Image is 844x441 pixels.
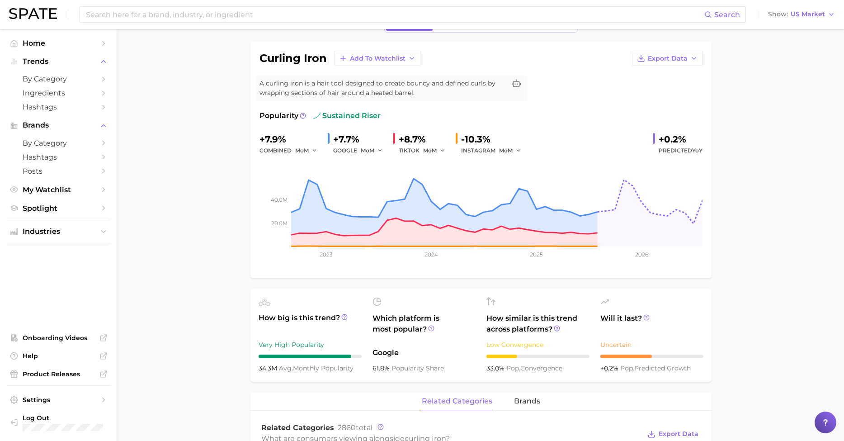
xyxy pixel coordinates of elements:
[23,57,95,66] span: Trends
[23,121,95,129] span: Brands
[648,55,688,62] span: Export Data
[23,185,95,194] span: My Watchlist
[486,339,589,350] div: Low Convergence
[23,396,95,404] span: Settings
[692,147,703,154] span: YoY
[23,153,95,161] span: Hashtags
[85,7,704,22] input: Search here for a brand, industry, or ingredient
[506,364,520,372] abbr: popularity index
[259,79,505,98] span: A curling iron is a hair tool designed to create bouncy and defined curls by wrapping sections of...
[7,100,110,114] a: Hashtags
[486,364,506,372] span: 33.0%
[259,339,362,350] div: Very High Popularity
[261,423,334,432] span: Related Categories
[259,364,279,372] span: 34.3m
[391,364,444,372] span: popularity share
[620,364,691,372] span: predicted growth
[23,167,95,175] span: Posts
[7,72,110,86] a: by Category
[372,347,476,358] span: Google
[361,147,374,154] span: MoM
[461,132,524,147] div: -10.3%
[23,414,103,422] span: Log Out
[791,12,825,17] span: US Market
[635,251,648,258] tspan: 2026
[7,150,110,164] a: Hashtags
[7,201,110,215] a: Spotlight
[23,204,95,213] span: Spotlight
[645,428,700,441] button: Export Data
[7,36,110,50] a: Home
[259,145,321,156] div: combined
[372,364,391,372] span: 61.8%
[620,364,634,372] abbr: popularity index
[259,355,362,358] div: 9 / 10
[23,75,95,83] span: by Category
[338,423,356,432] span: 2860
[320,251,333,258] tspan: 2023
[423,145,446,156] button: MoM
[7,225,110,238] button: Industries
[659,430,698,438] span: Export Data
[7,349,110,363] a: Help
[259,313,362,335] span: How big is this trend?
[7,55,110,68] button: Trends
[23,370,95,378] span: Product Releases
[259,110,298,121] span: Popularity
[7,164,110,178] a: Posts
[7,331,110,345] a: Onboarding Videos
[7,367,110,381] a: Product Releases
[766,9,837,20] button: ShowUS Market
[423,147,437,154] span: MoM
[313,112,321,119] img: sustained riser
[338,423,372,432] span: total
[632,51,703,66] button: Export Data
[399,132,448,147] div: +8.7%
[7,86,110,100] a: Ingredients
[259,53,327,64] h1: curling iron
[7,119,110,132] button: Brands
[499,147,513,154] span: MoM
[23,228,95,236] span: Industries
[7,136,110,150] a: by Category
[23,89,95,97] span: Ingredients
[295,147,309,154] span: MoM
[424,251,438,258] tspan: 2024
[313,110,381,121] span: sustained riser
[499,145,522,156] button: MoM
[422,397,492,405] span: related categories
[7,393,110,407] a: Settings
[334,51,420,66] button: Add to Watchlist
[259,132,321,147] div: +7.9%
[461,145,524,156] div: INSTAGRAM
[333,132,386,147] div: +7.7%
[659,145,703,156] span: Predicted
[530,251,543,258] tspan: 2025
[768,12,788,17] span: Show
[23,352,95,360] span: Help
[23,103,95,111] span: Hashtags
[333,145,386,156] div: GOOGLE
[23,334,95,342] span: Onboarding Videos
[399,145,448,156] div: TIKTOK
[23,139,95,147] span: by Category
[7,411,110,434] a: Log out. Currently logged in with e-mail jhayes@hunterpr.com.
[486,355,589,358] div: 3 / 10
[7,183,110,197] a: My Watchlist
[506,364,562,372] span: convergence
[350,55,405,62] span: Add to Watchlist
[9,8,57,19] img: SPATE
[600,364,620,372] span: +0.2%
[23,39,95,47] span: Home
[659,132,703,147] div: +0.2%
[600,355,703,358] div: 5 / 10
[714,10,740,19] span: Search
[295,145,318,156] button: MoM
[361,145,383,156] button: MoM
[279,364,354,372] span: monthly popularity
[514,397,540,405] span: brands
[279,364,293,372] abbr: average
[600,339,703,350] div: Uncertain
[372,313,476,343] span: Which platform is most popular?
[486,313,589,335] span: How similar is this trend across platforms?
